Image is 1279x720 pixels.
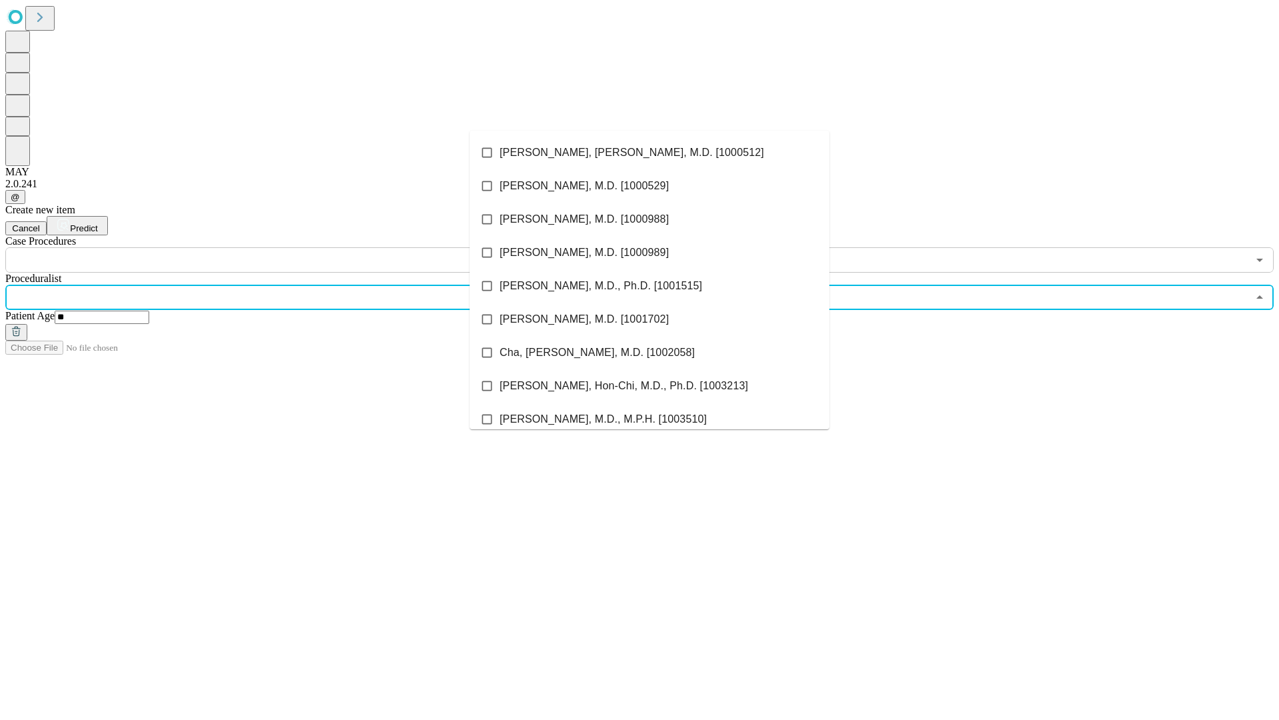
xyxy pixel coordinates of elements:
[5,310,55,321] span: Patient Age
[5,190,25,204] button: @
[500,178,669,194] span: [PERSON_NAME], M.D. [1000529]
[1250,288,1269,307] button: Close
[12,223,40,233] span: Cancel
[500,278,702,294] span: [PERSON_NAME], M.D., Ph.D. [1001515]
[500,145,764,161] span: [PERSON_NAME], [PERSON_NAME], M.D. [1000512]
[500,311,669,327] span: [PERSON_NAME], M.D. [1001702]
[5,235,76,247] span: Scheduled Procedure
[5,221,47,235] button: Cancel
[500,211,669,227] span: [PERSON_NAME], M.D. [1000988]
[5,273,61,284] span: Proceduralist
[500,345,695,361] span: Cha, [PERSON_NAME], M.D. [1002058]
[5,166,1274,178] div: MAY
[70,223,97,233] span: Predict
[500,378,748,394] span: [PERSON_NAME], Hon-Chi, M.D., Ph.D. [1003213]
[47,216,108,235] button: Predict
[5,178,1274,190] div: 2.0.241
[11,192,20,202] span: @
[5,204,75,215] span: Create new item
[1250,251,1269,269] button: Open
[500,411,707,427] span: [PERSON_NAME], M.D., M.P.H. [1003510]
[500,245,669,261] span: [PERSON_NAME], M.D. [1000989]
